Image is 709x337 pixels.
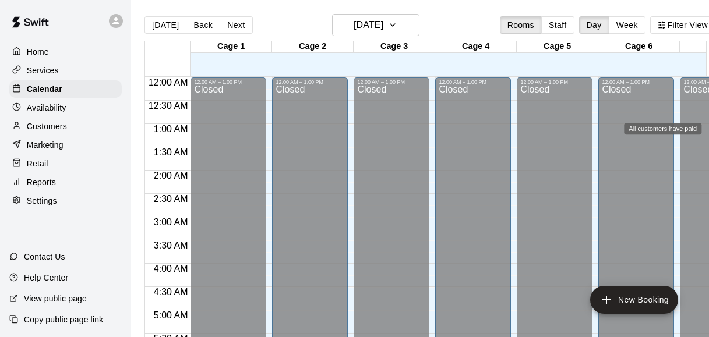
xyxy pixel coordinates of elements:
a: Calendar [9,80,122,98]
a: Services [9,62,122,79]
span: 2:30 AM [151,194,191,204]
a: Availability [9,99,122,116]
button: Day [579,16,609,34]
div: 12:00 AM – 1:00 PM [357,79,426,85]
button: Back [186,16,220,34]
p: Reports [27,176,56,188]
span: 4:30 AM [151,287,191,297]
p: Contact Us [24,251,65,262]
button: add [590,286,678,314]
p: Customers [27,120,67,132]
p: Retail [27,158,48,169]
div: 12:00 AM – 1:00 PM [276,79,344,85]
p: Home [27,46,49,58]
a: Marketing [9,136,122,154]
a: Settings [9,192,122,210]
div: 12:00 AM – 1:00 PM [439,79,507,85]
button: Rooms [500,16,542,34]
div: Cage 2 [272,41,354,52]
span: 1:30 AM [151,147,191,157]
span: 3:00 AM [151,217,191,227]
h6: [DATE] [354,17,383,33]
span: 2:00 AM [151,171,191,180]
p: Settings [27,195,57,207]
div: Cage 1 [191,41,272,52]
div: 12:00 AM – 1:00 PM [602,79,671,85]
div: Cage 3 [354,41,435,52]
span: 12:30 AM [146,101,191,111]
span: 5:00 AM [151,310,191,320]
span: 3:30 AM [151,240,191,250]
button: Staff [541,16,574,34]
div: Cage 4 [435,41,517,52]
div: 12:00 AM – 1:00 PM [520,79,589,85]
p: Availability [27,102,66,113]
button: [DATE] [144,16,186,34]
div: Cage 5 [517,41,598,52]
button: Next [220,16,252,34]
button: [DATE] [332,14,419,36]
p: Calendar [27,83,62,95]
div: 12:00 AM – 1:00 PM [194,79,263,85]
a: Customers [9,118,122,135]
div: All customers have paid [624,123,701,134]
a: Home [9,43,122,61]
a: Retail [9,155,122,172]
span: 4:00 AM [151,264,191,274]
div: Cage 6 [598,41,680,52]
p: Help Center [24,272,68,283]
p: View public page [24,293,87,304]
a: Reports [9,173,122,191]
span: 1:00 AM [151,124,191,134]
p: Copy public page link [24,314,103,325]
button: Week [609,16,645,34]
span: 12:00 AM [146,77,191,87]
p: Services [27,65,59,76]
p: Marketing [27,139,64,151]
